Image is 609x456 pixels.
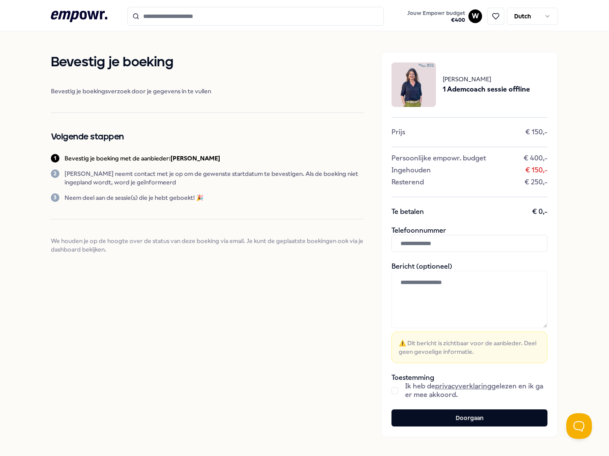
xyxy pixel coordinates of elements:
[51,237,364,254] span: We houden je op de hoogte over de status van deze boeking via email. Je kunt de geplaatste boekin...
[391,226,547,252] div: Telefoonnummer
[435,382,491,390] a: privacyverklaring
[51,169,59,178] div: 2
[524,154,547,163] span: € 400,-
[391,207,424,216] span: Te betalen
[524,178,547,187] span: € 250,-
[65,193,203,202] p: Neem deel aan de sessie(s) die je hebt geboekt! 🎉
[468,9,482,23] button: W
[51,52,364,73] h1: Bevestig je boeking
[391,154,486,163] span: Persoonlijke empowr. budget
[406,8,467,25] button: Jouw Empowr budget€400
[443,74,530,84] span: [PERSON_NAME]
[391,62,436,107] img: package image
[525,128,547,136] span: € 150,-
[171,155,220,162] b: [PERSON_NAME]
[404,7,468,25] a: Jouw Empowr budget€400
[391,262,547,363] div: Bericht (optioneel)
[391,373,547,399] div: Toestemming
[51,87,364,95] span: Bevestig je boekingsverzoek door je gegevens in te vullen
[566,413,592,439] iframe: Help Scout Beacon - Open
[391,409,547,426] button: Doorgaan
[51,130,364,144] h2: Volgende stappen
[391,128,405,136] span: Prijs
[532,207,547,216] span: € 0,-
[65,169,364,187] p: [PERSON_NAME] neemt contact met je op om de gewenste startdatum te bevestigen. Als de boeking nie...
[391,178,424,187] span: Resterend
[65,154,220,163] p: Bevestig je boeking met de aanbieder:
[391,166,431,175] span: Ingehouden
[443,84,530,95] span: 1 Ademcoach sessie offline
[127,7,384,26] input: Search for products, categories or subcategories
[405,382,547,399] span: Ik heb de gelezen en ik ga er mee akkoord.
[407,17,465,24] span: € 400
[51,154,59,163] div: 1
[407,10,465,17] span: Jouw Empowr budget
[51,193,59,202] div: 3
[525,166,547,175] span: € 150,-
[399,339,540,356] span: ⚠️ Dit bericht is zichtbaar voor de aanbieder. Deel geen gevoelige informatie.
